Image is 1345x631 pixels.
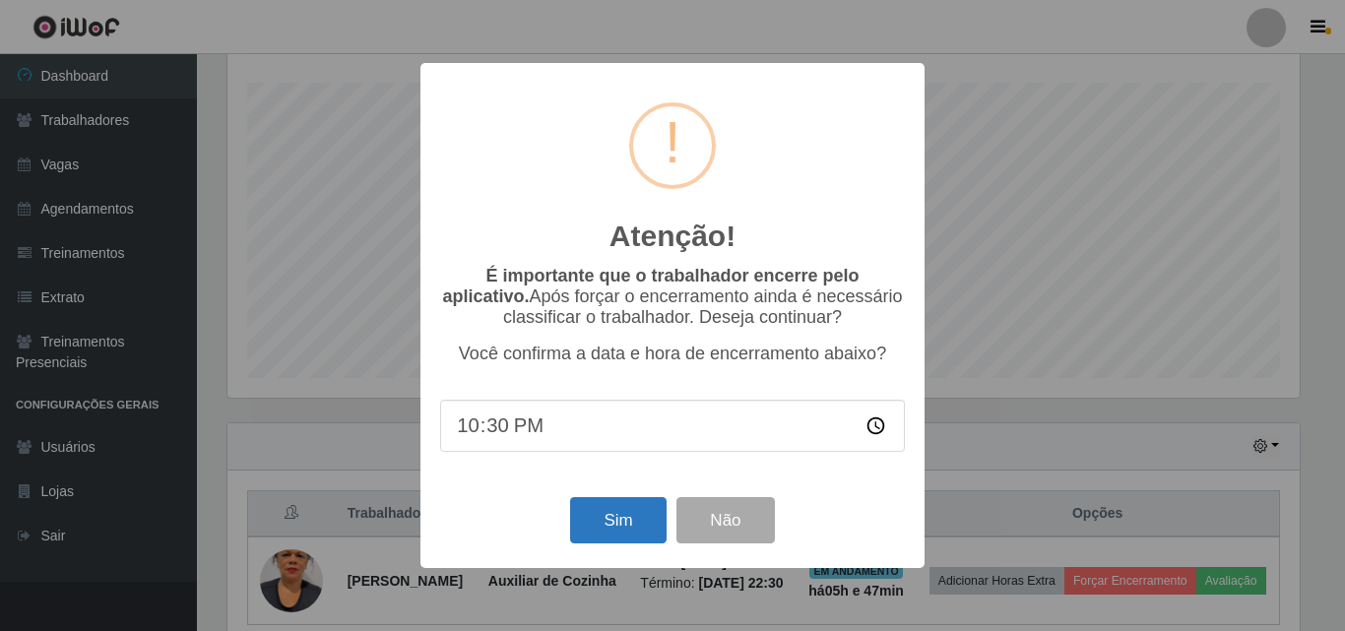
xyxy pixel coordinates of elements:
button: Não [676,497,774,543]
b: É importante que o trabalhador encerre pelo aplicativo. [442,266,859,306]
h2: Atenção! [609,219,736,254]
p: Você confirma a data e hora de encerramento abaixo? [440,344,905,364]
p: Após forçar o encerramento ainda é necessário classificar o trabalhador. Deseja continuar? [440,266,905,328]
button: Sim [570,497,666,543]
